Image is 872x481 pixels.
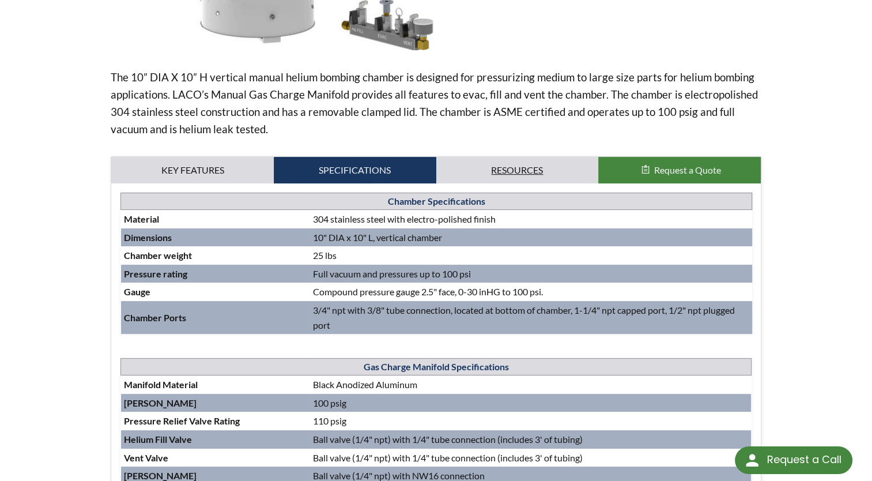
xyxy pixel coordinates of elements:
[310,394,752,412] td: 100 psig
[111,157,274,183] a: Key Features
[121,358,752,375] th: Gas Charge Manifold Specifications
[121,210,310,228] td: Material
[388,196,485,206] strong: Chamber Specifications
[274,157,436,183] a: Specifications
[121,412,310,430] td: Pressure Relief Valve Rating
[310,210,752,228] td: 304 stainless steel with electro-polished finish
[121,283,310,301] td: Gauge
[121,430,310,449] td: Helium Fill Valve
[598,157,761,183] button: Request a Quote
[121,375,310,394] td: Manifold Material
[121,246,310,265] td: Chamber weight
[436,157,599,183] a: Resources
[121,449,310,467] td: Vent Valve
[111,69,761,138] p: The 10” DIA X 10” H vertical manual helium bombing chamber is designed for pressurizing medium to...
[121,301,310,334] td: Chamber Ports
[121,265,310,283] td: Pressure rating
[310,265,752,283] td: Full vacuum and pressures up to 100 psi
[310,246,752,265] td: 25 lbs
[121,394,310,412] td: [PERSON_NAME]
[310,449,752,467] td: Ball valve (1/4" npt) with 1/4" tube connection (includes 3' of tubing)
[310,430,752,449] td: Ball valve (1/4" npt) with 1/4" tube connection (includes 3' of tubing)
[767,446,841,473] div: Request a Call
[121,228,310,247] td: Dimensions
[310,228,752,247] td: 10" DIA x 10" L, vertical chamber
[310,283,752,301] td: Compound pressure gauge 2.5" face, 0-30 inHG to 100 psi.
[654,164,721,175] span: Request a Quote
[310,375,752,394] td: Black Anodized Aluminum
[310,412,752,430] td: 110 psig
[743,451,761,469] img: round button
[735,446,852,474] div: Request a Call
[310,301,752,334] td: 3/4" npt with 3/8" tube connection, located at bottom of chamber, 1-1/4" npt capped port, 1/2" np...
